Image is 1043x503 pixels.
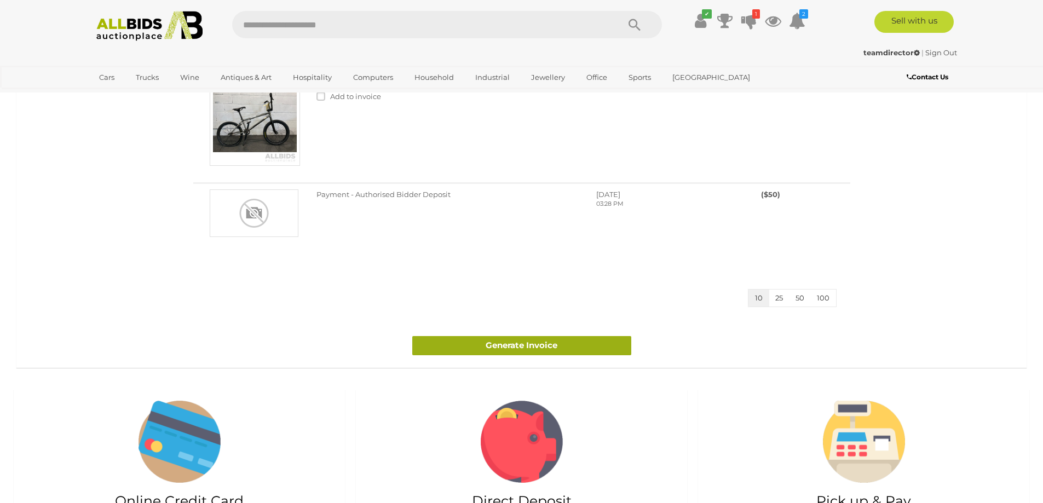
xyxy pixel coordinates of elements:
[907,71,951,83] a: Contact Us
[524,68,572,86] a: Jewellery
[481,401,563,483] img: direct-deposit-icon.png
[775,293,783,302] span: 25
[596,190,620,199] span: [DATE]
[468,68,517,86] a: Industrial
[407,68,461,86] a: Household
[863,48,921,57] a: teamdirector
[741,11,757,31] a: 1
[139,401,221,483] img: payment-questions.png
[210,76,300,166] img: Winning Bid: BMX Bike
[330,92,381,101] span: Add to invoice
[752,9,760,19] i: 1
[874,11,954,33] a: Sell with us
[412,336,631,355] a: Generate Invoice
[907,73,948,81] b: Contact Us
[596,200,700,209] p: 03:28 PM
[769,290,790,307] button: 25
[789,11,805,31] a: 2
[693,11,709,31] a: ✔
[173,68,206,86] a: Wine
[761,190,780,199] span: ($50)
[810,290,836,307] button: 100
[90,11,209,41] img: Allbids.com.au
[607,11,662,38] button: Search
[817,293,829,302] span: 100
[210,189,298,237] img: Payment - Authorised Bidder Deposit
[346,68,400,86] a: Computers
[621,68,658,86] a: Sports
[286,68,339,86] a: Hospitality
[665,68,757,86] a: [GEOGRAPHIC_DATA]
[129,68,166,86] a: Trucks
[316,190,451,199] span: Payment - Authorised Bidder Deposit
[925,48,957,57] a: Sign Out
[579,68,614,86] a: Office
[863,48,920,57] strong: teamdirector
[702,9,712,19] i: ✔
[92,68,122,86] a: Cars
[755,293,763,302] span: 10
[748,290,769,307] button: 10
[214,68,279,86] a: Antiques & Art
[823,401,905,483] img: pick-up-and-pay-icon.png
[921,48,924,57] span: |
[799,9,808,19] i: 2
[796,293,804,302] span: 50
[789,290,811,307] button: 50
